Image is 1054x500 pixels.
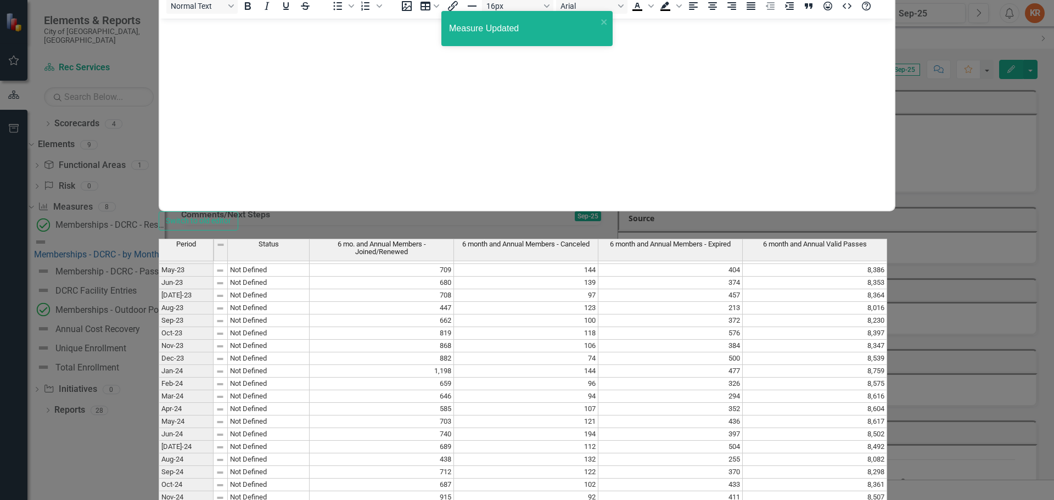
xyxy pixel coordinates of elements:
[159,340,214,352] td: Nov-23
[216,418,225,426] img: 8DAGhfEEPCf229AAAAAElFTkSuQmCC
[159,403,214,415] td: Apr-24
[216,456,225,464] img: 8DAGhfEEPCf229AAAAAElFTkSuQmCC
[310,479,454,491] td: 687
[454,466,598,479] td: 122
[454,378,598,390] td: 96
[454,289,598,302] td: 97
[743,479,887,491] td: 8,361
[216,443,225,452] img: 8DAGhfEEPCf229AAAAAElFTkSuQmCC
[228,302,310,314] td: Not Defined
[743,441,887,453] td: 8,492
[454,277,598,289] td: 139
[228,390,310,403] td: Not Defined
[228,403,310,415] td: Not Defined
[228,453,310,466] td: Not Defined
[216,380,225,389] img: 8DAGhfEEPCf229AAAAAElFTkSuQmCC
[598,441,743,453] td: 504
[228,479,310,491] td: Not Defined
[159,352,214,365] td: Dec-23
[259,240,279,248] span: Status
[159,302,214,314] td: Aug-23
[743,314,887,327] td: 8,230
[454,340,598,352] td: 106
[216,291,225,300] img: 8DAGhfEEPCf229AAAAAElFTkSuQmCC
[228,327,310,340] td: Not Defined
[454,403,598,415] td: 107
[310,453,454,466] td: 438
[454,327,598,340] td: 118
[743,289,887,302] td: 8,364
[454,428,598,441] td: 194
[598,289,743,302] td: 457
[598,378,743,390] td: 326
[159,479,214,491] td: Oct-24
[216,329,225,338] img: 8DAGhfEEPCf229AAAAAElFTkSuQmCC
[310,428,454,441] td: 740
[598,428,743,441] td: 397
[228,340,310,352] td: Not Defined
[310,415,454,428] td: 703
[454,390,598,403] td: 94
[310,327,454,340] td: 819
[216,317,225,325] img: 8DAGhfEEPCf229AAAAAElFTkSuQmCC
[743,264,887,277] td: 8,386
[310,403,454,415] td: 585
[228,441,310,453] td: Not Defined
[159,453,214,466] td: Aug-24
[743,403,887,415] td: 8,604
[560,2,614,10] span: Arial
[598,277,743,289] td: 374
[598,365,743,378] td: 477
[159,264,214,277] td: May-23
[598,314,743,327] td: 372
[310,302,454,314] td: 447
[763,240,867,248] span: 6 month and Annual Valid Passes
[159,365,214,378] td: Jan-24
[743,390,887,403] td: 8,616
[310,314,454,327] td: 662
[310,340,454,352] td: 868
[310,277,454,289] td: 680
[159,441,214,453] td: [DATE]-24
[598,302,743,314] td: 213
[743,466,887,479] td: 8,298
[310,441,454,453] td: 689
[743,415,887,428] td: 8,617
[228,365,310,378] td: Not Defined
[743,302,887,314] td: 8,016
[449,23,597,35] div: Measure Updated
[216,304,225,313] img: 8DAGhfEEPCf229AAAAAElFTkSuQmCC
[216,240,225,249] img: 8DAGhfEEPCf229AAAAAElFTkSuQmCC
[159,378,214,390] td: Feb-24
[743,428,887,441] td: 8,502
[598,453,743,466] td: 255
[176,240,196,248] span: Period
[743,453,887,466] td: 8,082
[159,211,238,231] button: Switch to old editor
[743,327,887,340] td: 8,397
[228,314,310,327] td: Not Defined
[159,289,214,302] td: [DATE]-23
[228,264,310,277] td: Not Defined
[454,415,598,428] td: 121
[454,441,598,453] td: 112
[310,264,454,277] td: 709
[610,240,731,248] span: 6 month and Annual Members - Expired
[598,390,743,403] td: 294
[486,2,540,10] span: 16px
[601,15,608,28] button: close
[598,264,743,277] td: 404
[159,415,214,428] td: May-24
[216,355,225,363] img: 8DAGhfEEPCf229AAAAAElFTkSuQmCC
[310,289,454,302] td: 708
[454,453,598,466] td: 132
[228,289,310,302] td: Not Defined
[216,405,225,414] img: 8DAGhfEEPCf229AAAAAElFTkSuQmCC
[228,428,310,441] td: Not Defined
[228,352,310,365] td: Not Defined
[454,264,598,277] td: 144
[598,327,743,340] td: 576
[310,365,454,378] td: 1,198
[454,302,598,314] td: 123
[216,279,225,288] img: 8DAGhfEEPCf229AAAAAElFTkSuQmCC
